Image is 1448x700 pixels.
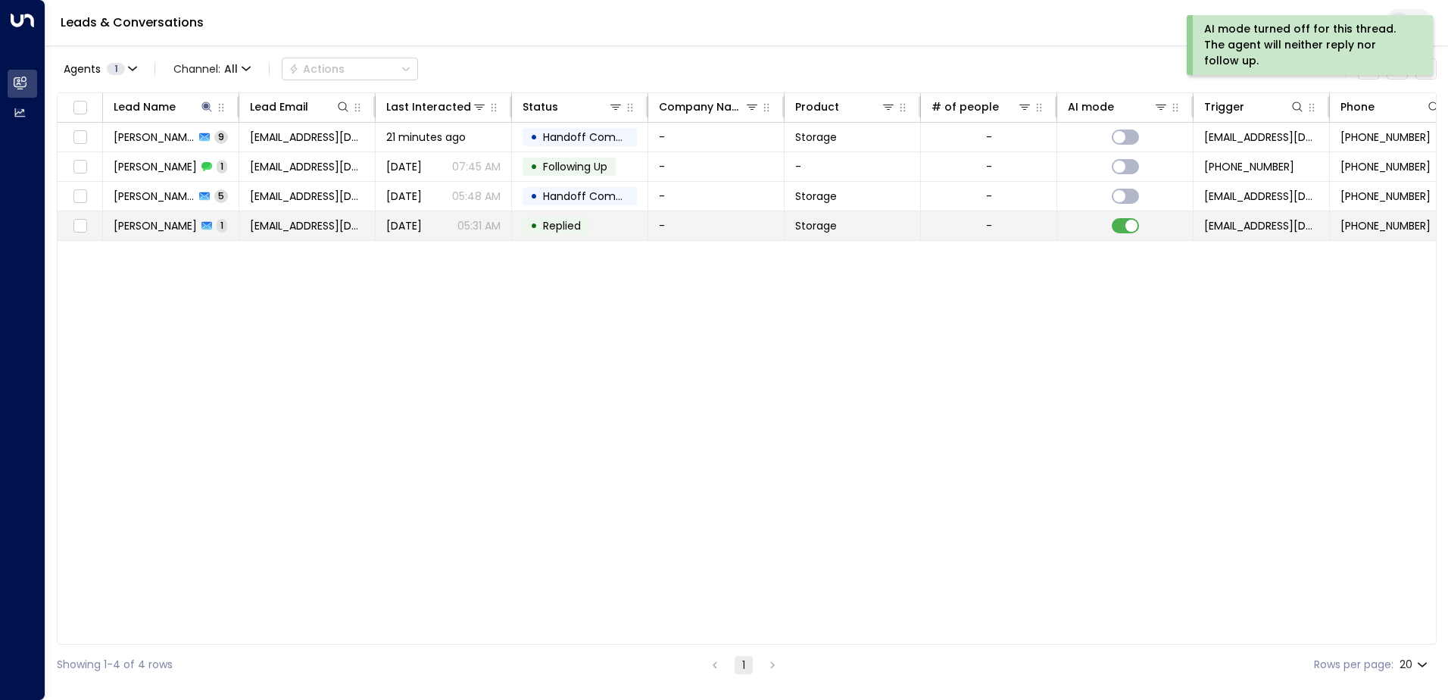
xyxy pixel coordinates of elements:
[386,218,422,233] span: Sep 12, 2025
[452,159,501,174] p: 07:45 AM
[61,14,204,31] a: Leads & Conversations
[1068,98,1114,116] div: AI mode
[1204,130,1318,145] span: leads@space-station.co.uk
[64,64,101,74] span: Agents
[70,217,89,236] span: Toggle select row
[57,58,142,80] button: Agents1
[1204,159,1294,174] span: +447786906093
[217,219,227,232] span: 1
[1204,218,1318,233] span: leads@space-station.co.uk
[795,98,896,116] div: Product
[530,213,538,239] div: •
[70,98,89,117] span: Toggle select all
[250,189,364,204] span: timohinahelena@gmail.com
[648,123,785,152] td: -
[1068,98,1169,116] div: AI mode
[523,98,623,116] div: Status
[457,218,501,233] p: 05:31 AM
[282,58,418,80] div: Button group with a nested menu
[795,130,837,145] span: Storage
[1204,21,1412,69] div: AI mode turned off for this thread. The agent will neither reply nor follow up.
[114,98,214,116] div: Lead Name
[114,218,197,233] span: Elena Timokhina
[1340,98,1375,116] div: Phone
[1340,159,1431,174] span: +447786906093
[386,98,487,116] div: Last Interacted
[70,128,89,147] span: Toggle select row
[543,218,581,233] span: Replied
[114,159,197,174] span: Elena Timokhina
[659,98,744,116] div: Company Name
[452,189,501,204] p: 05:48 AM
[1314,657,1393,673] label: Rows per page:
[57,657,173,673] div: Showing 1-4 of 4 rows
[386,189,422,204] span: Sep 12, 2025
[648,182,785,211] td: -
[1340,189,1431,204] span: +447786906093
[114,189,195,204] span: Elena Timokhina
[114,98,176,116] div: Lead Name
[250,98,351,116] div: Lead Email
[648,152,785,181] td: -
[648,211,785,240] td: -
[289,62,345,76] div: Actions
[795,218,837,233] span: Storage
[795,189,837,204] span: Storage
[986,159,992,174] div: -
[659,98,760,116] div: Company Name
[530,154,538,180] div: •
[250,159,364,174] span: timohinahelena@gmail.com
[1204,189,1318,204] span: leads@space-station.co.uk
[282,58,418,80] button: Actions
[1204,98,1305,116] div: Trigger
[167,58,257,80] button: Channel:All
[167,58,257,80] span: Channel:
[107,63,125,75] span: 1
[1340,218,1431,233] span: +447786906093
[705,655,782,674] nav: pagination navigation
[386,98,471,116] div: Last Interacted
[785,152,921,181] td: -
[543,130,650,145] span: Handoff Completed
[932,98,999,116] div: # of people
[530,183,538,209] div: •
[114,130,195,145] span: Elena Timokhina
[217,160,227,173] span: 1
[70,187,89,206] span: Toggle select row
[1400,654,1431,676] div: 20
[795,98,839,116] div: Product
[530,124,538,150] div: •
[386,159,422,174] span: Sep 17, 2025
[932,98,1032,116] div: # of people
[250,130,364,145] span: timohinahelena@gmail.com
[986,218,992,233] div: -
[543,189,650,204] span: Handoff Completed
[735,656,753,674] button: page 1
[214,189,228,202] span: 5
[523,98,558,116] div: Status
[1204,98,1244,116] div: Trigger
[1340,98,1441,116] div: Phone
[224,63,238,75] span: All
[386,130,466,145] span: 21 minutes ago
[543,159,607,174] span: Following Up
[250,98,308,116] div: Lead Email
[986,189,992,204] div: -
[986,130,992,145] div: -
[70,158,89,177] span: Toggle select row
[214,130,228,143] span: 9
[1340,130,1431,145] span: +447786906093
[250,218,364,233] span: timohinahelena@gmail.com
